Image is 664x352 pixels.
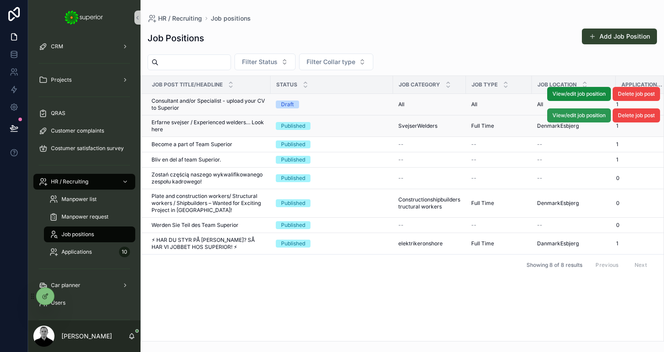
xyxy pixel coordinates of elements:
span: DenmarkEsbjerg [537,200,579,207]
span: -- [537,222,542,229]
button: Select Button [299,54,373,70]
span: 1 [616,122,618,129]
span: Users [51,299,65,306]
span: Filter Status [242,57,278,66]
span: Full Time [471,200,494,207]
span: Become a part of Team Superior [152,141,232,148]
span: Customer complaints [51,127,104,134]
span: HR / Recruiting [158,14,202,23]
span: 0 [616,175,620,182]
span: 1 [616,240,618,247]
span: All [537,101,543,108]
div: Published [281,122,305,130]
span: -- [471,156,476,163]
span: Projects [51,76,72,83]
span: Bliv en del af team Superior. [152,156,221,163]
span: -- [471,141,476,148]
div: 10 [119,247,130,257]
a: Manpower request [44,209,135,225]
span: Manpower list [61,196,97,203]
a: QRAS [33,105,135,121]
a: Job positions [211,14,251,23]
span: Job Location [538,81,577,88]
span: View/edit job position [552,90,606,97]
span: Werden Sie Teil des Team Superior [152,222,238,229]
span: -- [537,175,542,182]
div: Published [281,240,305,248]
h1: Job Positions [148,32,204,44]
span: 1 [616,141,618,148]
span: Applications [61,248,92,255]
span: Job positions [61,231,94,238]
a: Job positions [44,226,135,242]
div: Draft [281,101,294,108]
span: QRAS [51,110,65,117]
div: Published [281,156,305,164]
a: Car planner [33,277,135,293]
span: View/edit job position [552,112,606,119]
button: Select Button [235,54,296,70]
span: 0 [616,222,620,229]
span: elektrikeronshore [398,240,443,247]
p: [PERSON_NAME] [61,332,112,341]
span: Plate and construction workers/ Structural workers / Shipbuilders – Wanted for Exciting Project i... [152,193,265,214]
span: -- [471,175,476,182]
span: CRM [51,43,63,50]
span: SvejserWelders [398,122,437,129]
span: -- [398,156,404,163]
span: All [471,101,477,108]
span: Job Type [472,81,498,88]
div: Published [281,140,305,148]
span: -- [537,141,542,148]
span: Showing 8 of 8 results [527,262,582,269]
span: Status [276,81,297,88]
button: Add Job Position [582,29,657,44]
span: Filter Collar type [307,57,355,66]
img: App logo [65,11,105,25]
button: View/edit job position [547,108,611,122]
div: Published [281,174,305,182]
span: HR / Recruiting [51,178,88,185]
span: Job post title/headline [152,81,223,88]
span: Consultant and/or Specialist - upload your CV to Superior [152,97,265,111]
a: Projects [33,72,135,88]
a: Applications10 [44,244,135,260]
span: Delete job post [618,112,655,119]
span: 0 [616,200,620,207]
a: HR / Recruiting [148,14,202,23]
span: Costumer satisfaction survey [51,145,124,152]
span: ⚡ HAR DU STYR PÅ [PERSON_NAME]? SÅ HAR VI JOBBET HOS SUPERIOR! ⚡ [152,237,265,251]
span: Manpower request [61,213,108,220]
span: 1 [616,101,618,108]
a: CRM [33,39,135,54]
span: -- [471,222,476,229]
a: Costumer satisfaction survey [33,140,135,156]
span: -- [537,156,542,163]
button: Delete job post [613,108,660,122]
a: HR / Recruiting [33,174,135,190]
span: -- [398,222,404,229]
button: View/edit job position [547,87,611,101]
div: Published [281,221,305,229]
span: Full Time [471,240,494,247]
a: Customer complaints [33,123,135,139]
span: -- [398,175,404,182]
span: Car planner [51,282,80,289]
button: Delete job post [613,87,660,101]
span: Job Category [399,81,440,88]
div: Published [281,199,305,207]
span: DanmarkEsbjerg [537,240,579,247]
span: DenmarkEsbjerg [537,122,579,129]
span: Zostań częścią naszego wykwalifikowanego zespołu kadrowego! [152,171,265,185]
span: Erfarne svejser / Experienced welders… Look here [152,119,265,133]
div: scrollable content [28,35,141,320]
span: All [398,101,404,108]
a: Manpower list [44,191,135,207]
span: Constructionshipbuilderstructural workers [398,196,461,210]
a: Users [33,295,135,311]
span: -- [398,141,404,148]
span: Delete job post [618,90,655,97]
span: Full Time [471,122,494,129]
